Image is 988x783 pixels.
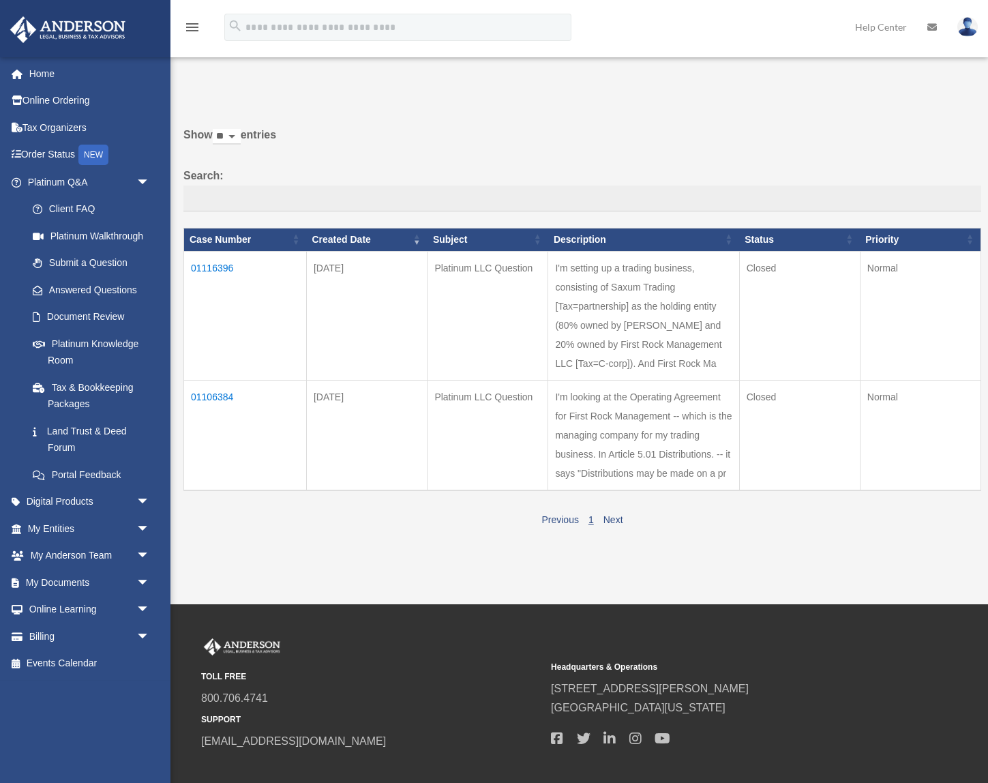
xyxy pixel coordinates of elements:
[183,125,981,158] label: Show entries
[184,228,307,251] th: Case Number: activate to sort column ascending
[10,623,170,650] a: Billingarrow_drop_down
[201,713,541,727] small: SUPPORT
[136,168,164,196] span: arrow_drop_down
[136,515,164,543] span: arrow_drop_down
[183,186,981,211] input: Search:
[213,129,241,145] select: Showentries
[10,60,170,87] a: Home
[201,735,386,747] a: [EMAIL_ADDRESS][DOMAIN_NAME]
[10,569,170,596] a: My Documentsarrow_drop_down
[19,304,164,331] a: Document Review
[19,222,164,250] a: Platinum Walkthrough
[739,251,860,380] td: Closed
[551,702,725,713] a: [GEOGRAPHIC_DATA][US_STATE]
[10,87,170,115] a: Online Ordering
[19,461,164,488] a: Portal Feedback
[10,168,164,196] a: Platinum Q&Aarrow_drop_down
[184,24,200,35] a: menu
[860,380,980,490] td: Normal
[739,380,860,490] td: Closed
[78,145,108,165] div: NEW
[428,228,548,251] th: Subject: activate to sort column ascending
[306,251,427,380] td: [DATE]
[10,650,170,677] a: Events Calendar
[860,251,980,380] td: Normal
[184,19,200,35] i: menu
[548,228,739,251] th: Description: activate to sort column ascending
[551,660,891,675] small: Headquarters & Operations
[136,488,164,516] span: arrow_drop_down
[19,330,164,374] a: Platinum Knowledge Room
[6,16,130,43] img: Anderson Advisors Platinum Portal
[201,670,541,684] small: TOLL FREE
[10,141,170,169] a: Order StatusNEW
[10,114,170,141] a: Tax Organizers
[136,596,164,624] span: arrow_drop_down
[228,18,243,33] i: search
[136,542,164,570] span: arrow_drop_down
[541,514,578,525] a: Previous
[588,514,594,525] a: 1
[306,228,427,251] th: Created Date: activate to sort column ascending
[19,276,157,304] a: Answered Questions
[10,542,170,570] a: My Anderson Teamarrow_drop_down
[136,569,164,597] span: arrow_drop_down
[10,515,170,542] a: My Entitiesarrow_drop_down
[739,228,860,251] th: Status: activate to sort column ascending
[184,380,307,490] td: 01106384
[10,596,170,623] a: Online Learningarrow_drop_down
[19,196,164,223] a: Client FAQ
[19,417,164,461] a: Land Trust & Deed Forum
[201,638,283,656] img: Anderson Advisors Platinum Portal
[548,380,739,490] td: I'm looking at the Operating Agreement for First Rock Management -- which is the managing company...
[306,380,427,490] td: [DATE]
[136,623,164,651] span: arrow_drop_down
[957,17,978,37] img: User Pic
[428,380,548,490] td: Platinum LLC Question
[183,166,981,211] label: Search:
[19,374,164,417] a: Tax & Bookkeeping Packages
[548,251,739,380] td: I'm setting up a trading business, consisting of Saxum Trading [Tax=partnership] as the holding e...
[201,692,268,704] a: 800.706.4741
[10,488,170,516] a: Digital Productsarrow_drop_down
[19,250,164,277] a: Submit a Question
[428,251,548,380] td: Platinum LLC Question
[184,251,307,380] td: 01116396
[860,228,980,251] th: Priority: activate to sort column ascending
[603,514,623,525] a: Next
[551,683,749,694] a: [STREET_ADDRESS][PERSON_NAME]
